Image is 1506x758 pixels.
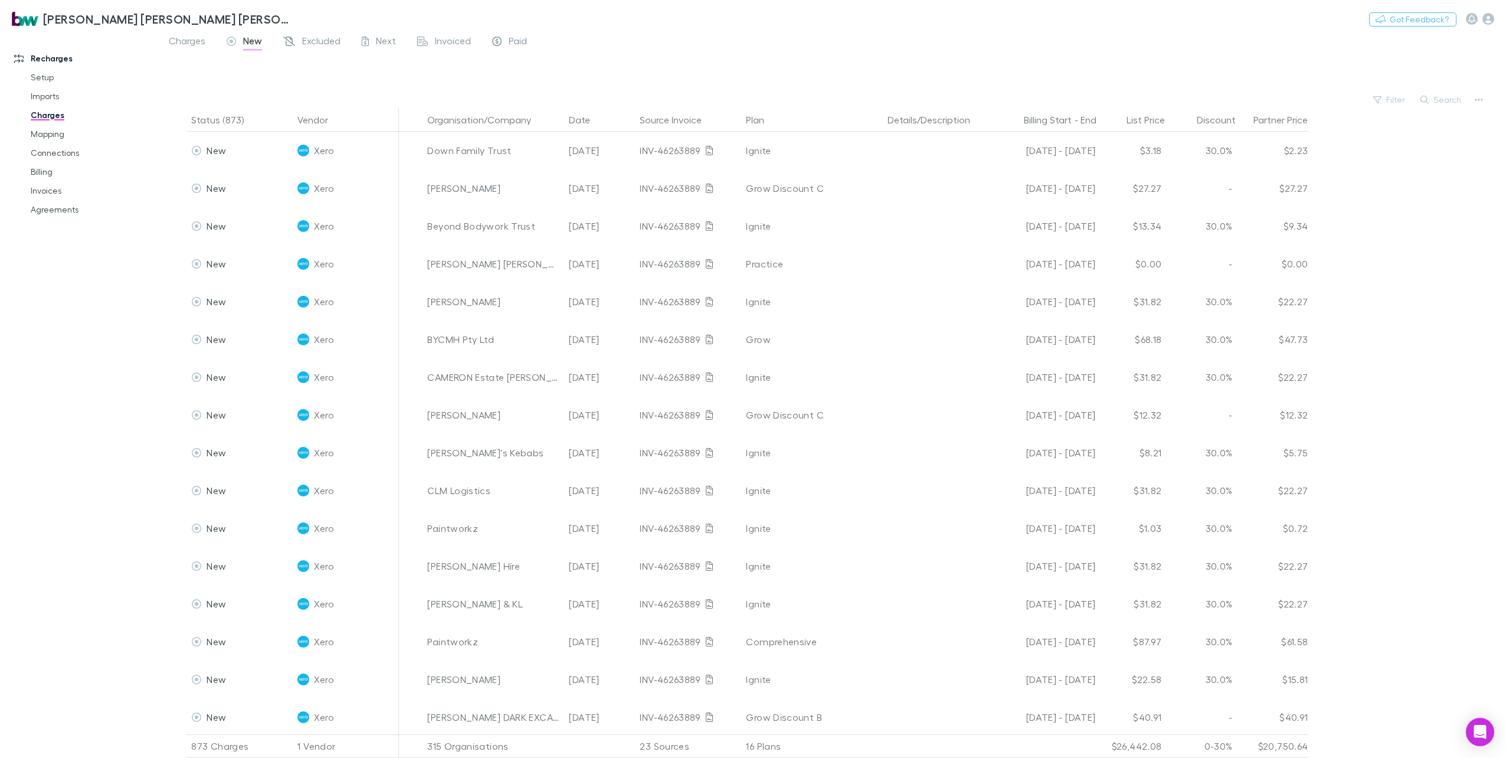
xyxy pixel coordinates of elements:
[314,623,333,661] span: Xero
[435,35,471,50] span: Invoiced
[640,585,736,623] div: INV-46263889
[427,472,559,509] div: CLM Logistics
[427,585,559,623] div: [PERSON_NAME] & KL
[564,321,635,358] div: [DATE]
[1237,734,1308,758] div: $20,750.64
[635,734,741,758] div: 23 Sources
[1166,698,1237,736] div: -
[376,35,396,50] span: Next
[1095,547,1166,585] div: $31.82
[1253,108,1322,132] button: Partner Price
[1166,358,1237,396] div: 30.0%
[746,245,878,283] div: Practice
[1095,585,1166,623] div: $31.82
[569,108,604,132] button: Date
[297,108,342,132] button: Vendor
[564,434,635,472] div: [DATE]
[640,358,736,396] div: INV-46263889
[640,132,736,169] div: INV-46263889
[994,396,1095,434] div: [DATE] - [DATE]
[640,547,736,585] div: INV-46263889
[1095,169,1166,207] div: $27.27
[297,485,309,496] img: Xero's Logo
[19,106,165,125] a: Charges
[640,283,736,321] div: INV-46263889
[564,169,635,207] div: [DATE]
[746,321,878,358] div: Grow
[314,358,333,396] span: Xero
[564,245,635,283] div: [DATE]
[314,283,333,321] span: Xero
[1166,547,1237,585] div: 30.0%
[207,560,226,571] span: New
[2,49,165,68] a: Recharges
[43,12,293,26] h3: [PERSON_NAME] [PERSON_NAME] [PERSON_NAME] Partners
[1095,661,1166,698] div: $22.58
[427,358,559,396] div: CAMERON Estate [PERSON_NAME] R & [PERSON_NAME].XPA
[1095,321,1166,358] div: $68.18
[297,447,309,459] img: Xero's Logo
[1237,509,1308,547] div: $0.72
[746,358,878,396] div: Ignite
[207,258,226,269] span: New
[19,162,165,181] a: Billing
[1197,108,1250,132] button: Discount
[1237,283,1308,321] div: $22.27
[207,598,226,609] span: New
[314,547,333,585] span: Xero
[427,396,559,434] div: [PERSON_NAME]
[564,358,635,396] div: [DATE]
[314,509,333,547] span: Xero
[243,35,262,50] span: New
[19,68,165,87] a: Setup
[1237,396,1308,434] div: $12.32
[564,207,635,245] div: [DATE]
[746,547,878,585] div: Ignite
[314,472,333,509] span: Xero
[1237,358,1308,396] div: $22.27
[1095,434,1166,472] div: $8.21
[297,258,309,270] img: Xero's Logo
[994,509,1095,547] div: [DATE] - [DATE]
[1166,623,1237,661] div: 30.0%
[1166,585,1237,623] div: 30.0%
[746,472,878,509] div: Ignite
[746,132,878,169] div: Ignite
[207,447,226,458] span: New
[1237,434,1308,472] div: $5.75
[1415,93,1468,107] button: Search
[1166,169,1237,207] div: -
[427,623,559,661] div: Paintworkz
[1095,734,1166,758] div: $26,442.08
[314,661,333,698] span: Xero
[1166,509,1237,547] div: 30.0%
[640,108,716,132] button: Source Invoice
[427,169,559,207] div: [PERSON_NAME]
[207,296,226,307] span: New
[1237,547,1308,585] div: $22.27
[994,472,1095,509] div: [DATE] - [DATE]
[1127,108,1179,132] button: List Price
[207,522,226,534] span: New
[564,132,635,169] div: [DATE]
[207,485,226,496] span: New
[746,509,878,547] div: Ignite
[297,296,309,308] img: Xero's Logo
[994,245,1095,283] div: [DATE] - [DATE]
[1095,396,1166,434] div: $12.32
[314,585,333,623] span: Xero
[427,108,545,132] button: Organisation/Company
[207,334,226,345] span: New
[427,547,559,585] div: [PERSON_NAME] Hire
[640,207,736,245] div: INV-46263889
[1166,661,1237,698] div: 30.0%
[297,674,309,685] img: Xero's Logo
[297,220,309,232] img: Xero's Logo
[207,371,226,383] span: New
[1466,718,1494,746] div: Open Intercom Messenger
[427,283,559,321] div: [PERSON_NAME]
[564,623,635,661] div: [DATE]
[994,108,1108,132] div: -
[1237,623,1308,661] div: $61.58
[746,698,878,736] div: Grow Discount B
